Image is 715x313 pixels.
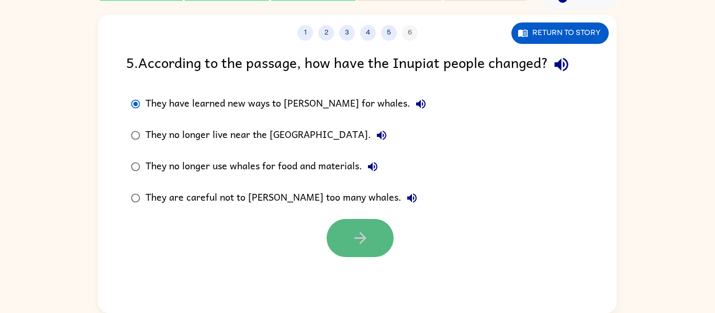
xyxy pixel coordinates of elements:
[297,25,313,41] button: 1
[362,156,383,177] button: They no longer use whales for food and materials.
[371,125,392,146] button: They no longer live near the [GEOGRAPHIC_DATA].
[146,94,431,114] div: They have learned new ways to [PERSON_NAME] for whales.
[146,125,392,146] div: They no longer live near the [GEOGRAPHIC_DATA].
[339,25,355,41] button: 3
[410,94,431,114] button: They have learned new ways to [PERSON_NAME] for whales.
[126,51,589,78] div: 5 . According to the passage, how have the Inupiat people changed?
[511,22,609,44] button: Return to story
[360,25,376,41] button: 4
[318,25,334,41] button: 2
[381,25,397,41] button: 5
[146,188,422,208] div: They are careful not to [PERSON_NAME] too many whales.
[146,156,383,177] div: They no longer use whales for food and materials.
[401,188,422,208] button: They are careful not to [PERSON_NAME] too many whales.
